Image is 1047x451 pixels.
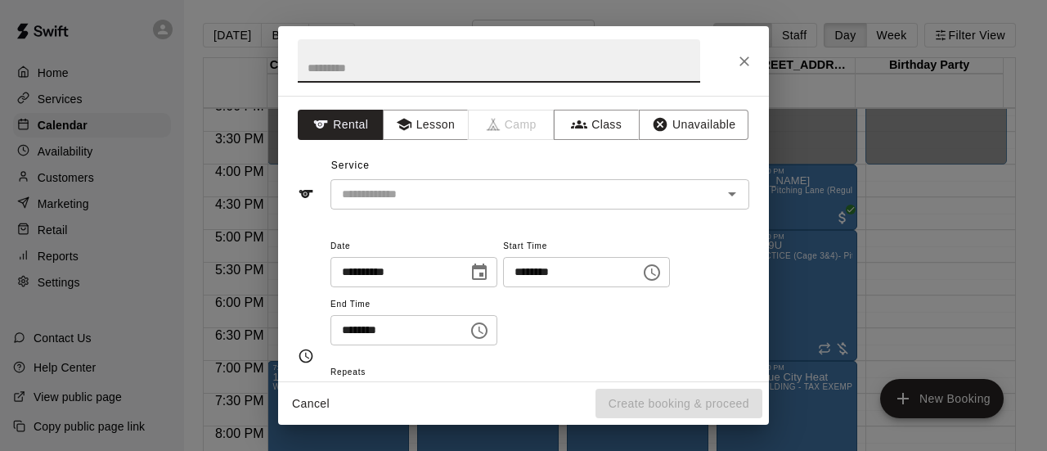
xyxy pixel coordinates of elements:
[285,389,337,419] button: Cancel
[330,236,497,258] span: Date
[463,314,496,347] button: Choose time, selected time is 5:00 PM
[298,348,314,364] svg: Timing
[503,236,670,258] span: Start Time
[331,160,370,171] span: Service
[730,47,759,76] button: Close
[298,186,314,202] svg: Service
[298,110,384,140] button: Rental
[636,256,668,289] button: Choose time, selected time is 4:30 PM
[383,110,469,140] button: Lesson
[469,110,555,140] span: Camps can only be created in the Services page
[330,362,430,384] span: Repeats
[330,294,497,316] span: End Time
[554,110,640,140] button: Class
[639,110,748,140] button: Unavailable
[721,183,744,205] button: Open
[463,256,496,289] button: Choose date, selected date is Sep 10, 2025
